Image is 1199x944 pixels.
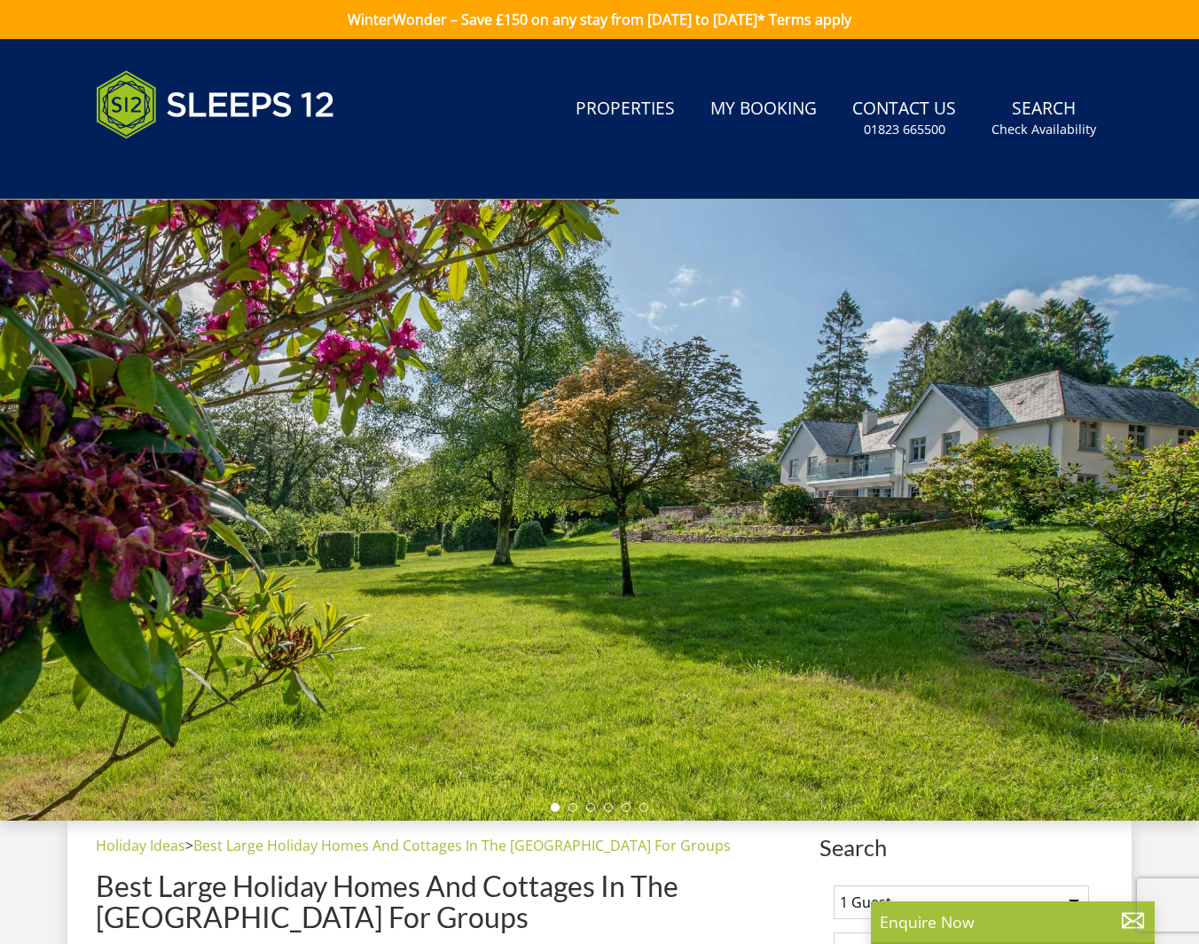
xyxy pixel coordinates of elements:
[96,870,812,932] h1: Best Large Holiday Homes And Cottages In The [GEOGRAPHIC_DATA] For Groups
[819,835,1103,860] span: Search
[87,160,273,175] iframe: Customer reviews powered by Trustpilot
[984,90,1103,147] a: SearchCheck Availability
[864,121,945,138] small: 01823 665500
[568,90,682,130] a: Properties
[880,910,1146,933] p: Enquire Now
[96,836,185,855] a: Holiday Ideas
[703,90,824,130] a: My Booking
[185,836,193,855] span: >
[845,90,963,147] a: Contact Us01823 665500
[991,121,1096,138] small: Check Availability
[193,836,731,855] a: Best Large Holiday Homes And Cottages In The [GEOGRAPHIC_DATA] For Groups
[96,60,335,149] img: Sleeps 12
